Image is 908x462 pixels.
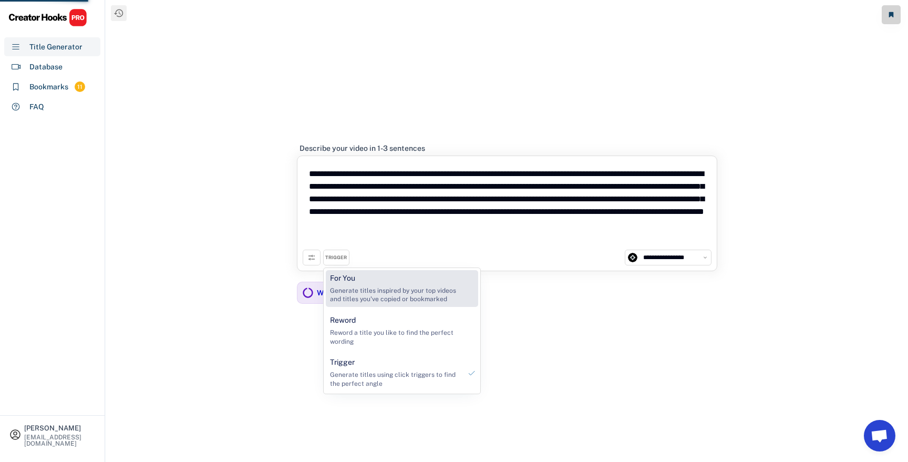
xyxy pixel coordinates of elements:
[330,315,356,326] div: Reword
[330,328,461,346] div: Reword a title you like to find the perfect wording
[325,254,347,261] div: TRIGGER
[75,83,85,91] div: 11
[864,420,895,451] a: Open chat
[29,42,82,53] div: Title Generator
[330,286,461,304] div: Generate titles inspired by your top videos and titles you've copied or bookmarked
[330,371,461,388] div: Generate titles using click triggers to find the perfect angle
[330,273,355,284] div: For You
[29,81,68,93] div: Bookmarks
[317,288,355,297] div: Working...
[300,143,425,153] div: Describe your video in 1-3 sentences
[29,101,44,112] div: FAQ
[24,425,96,432] div: [PERSON_NAME]
[8,8,87,27] img: CHPRO%20Logo.svg
[29,61,63,73] div: Database
[24,434,96,447] div: [EMAIL_ADDRESS][DOMAIN_NAME]
[628,253,637,262] img: channels4_profile.jpg
[330,357,355,368] div: Trigger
